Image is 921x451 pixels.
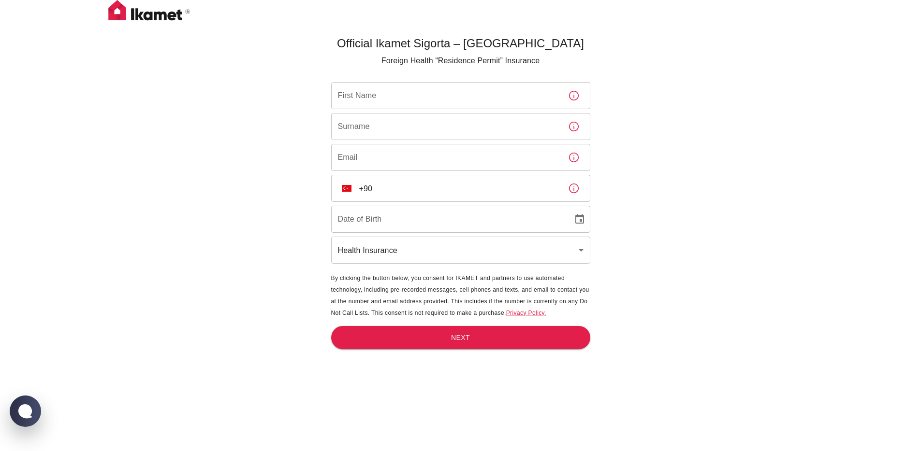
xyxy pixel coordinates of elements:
a: Privacy Policy. [506,310,546,316]
input: DD/MM/YYYY [331,206,566,233]
span: By clicking the button below, you consent for IKAMET and partners to use automated technology, in... [331,275,589,316]
button: Choose date [570,210,589,229]
img: unknown [342,185,351,192]
p: Foreign Health “Residence Permit” Insurance [331,55,590,67]
h5: Official Ikamet Sigorta – [GEOGRAPHIC_DATA] [331,36,590,51]
button: Select country [338,180,355,197]
div: Health Insurance [331,237,590,264]
button: Next [331,326,590,350]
